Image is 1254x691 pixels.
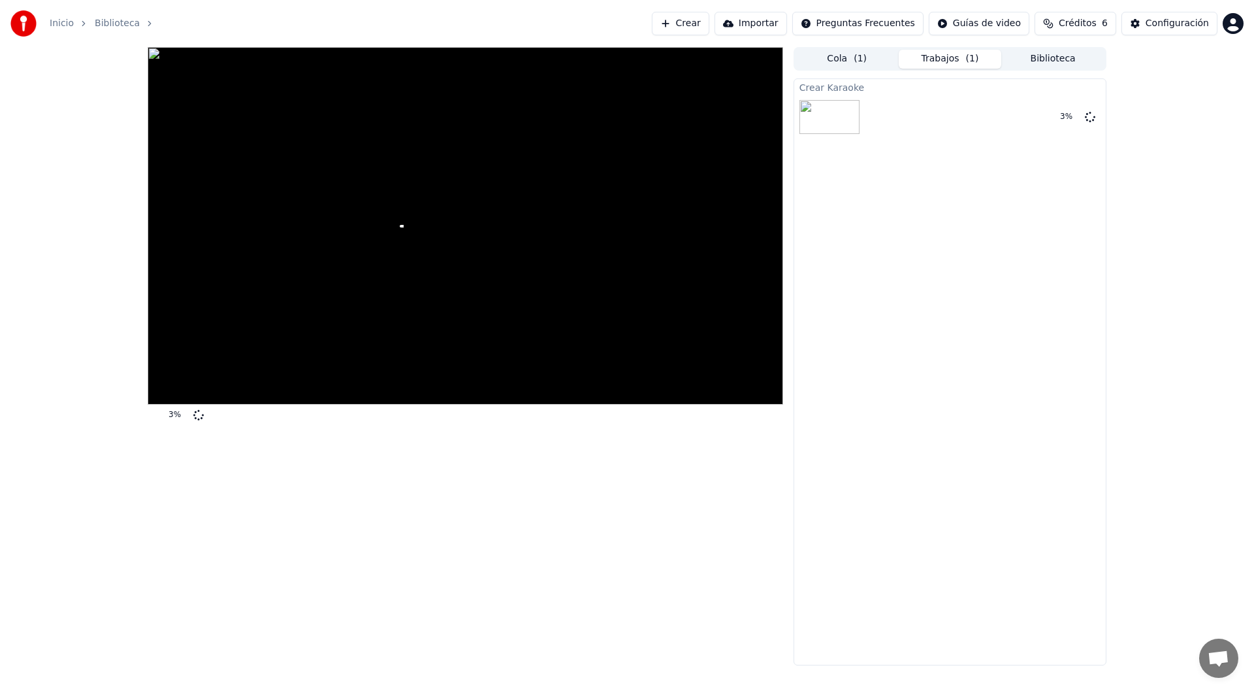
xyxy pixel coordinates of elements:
[1146,17,1209,30] div: Configuración
[652,12,709,35] button: Crear
[715,12,787,35] button: Importar
[929,12,1029,35] button: Guías de video
[796,50,899,69] button: Cola
[1035,12,1116,35] button: Créditos6
[1060,112,1080,122] div: 3 %
[169,410,188,420] div: 3 %
[1059,17,1097,30] span: Créditos
[899,50,1002,69] button: Trabajos
[792,12,924,35] button: Preguntas Frecuentes
[794,79,1106,95] div: Crear Karaoke
[95,17,140,30] a: Biblioteca
[1121,12,1217,35] button: Configuración
[1001,50,1104,69] button: Biblioteca
[966,52,979,65] span: ( 1 )
[1102,17,1108,30] span: 6
[50,17,74,30] a: Inicio
[50,17,161,30] nav: breadcrumb
[10,10,37,37] img: youka
[854,52,867,65] span: ( 1 )
[1199,639,1238,678] div: Chat abierto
